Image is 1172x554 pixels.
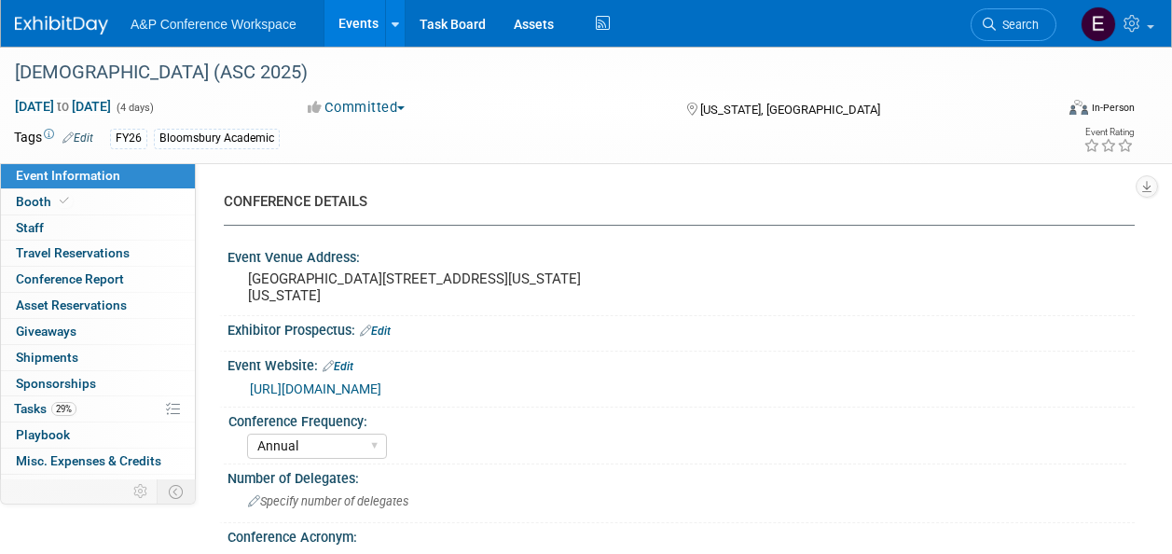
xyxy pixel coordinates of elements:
span: Sponsorships [16,376,96,391]
span: Giveaways [16,324,76,339]
span: Specify number of delegates [248,494,408,508]
div: Event Venue Address: [228,243,1135,267]
span: Tasks [14,401,76,416]
a: Edit [360,325,391,338]
img: Format-Inperson.png [1069,100,1088,115]
span: Playbook [16,427,70,442]
span: Misc. Expenses & Credits [16,453,161,468]
span: [US_STATE], [GEOGRAPHIC_DATA] [700,103,880,117]
span: Booth [16,194,73,209]
div: Number of Delegates: [228,464,1135,488]
a: Edit [62,132,93,145]
a: Shipments [1,345,195,370]
div: Exhibitor Prospectus: [228,316,1135,340]
a: Edit [323,360,353,373]
a: Search [971,8,1056,41]
span: Conference Report [16,271,124,286]
a: Sponsorships [1,371,195,396]
span: Budget [16,479,58,494]
a: Staff [1,215,195,241]
a: Booth [1,189,195,215]
span: [DATE] [DATE] [14,98,112,115]
a: Asset Reservations [1,293,195,318]
span: A&P Conference Workspace [131,17,296,32]
div: Event Format [972,97,1135,125]
a: Conference Report [1,267,195,292]
a: Event Information [1,163,195,188]
a: Tasks29% [1,396,195,422]
div: CONFERENCE DETAILS [224,192,1121,212]
span: to [54,99,72,114]
i: Booth reservation complete [60,196,69,206]
div: Conference Frequency: [228,408,1126,431]
div: In-Person [1091,101,1135,115]
td: Personalize Event Tab Strip [125,479,158,504]
div: [DEMOGRAPHIC_DATA] (ASC 2025) [8,56,1039,90]
div: FY26 [110,129,147,148]
td: Toggle Event Tabs [158,479,196,504]
span: Search [996,18,1039,32]
a: Travel Reservations [1,241,195,266]
a: Misc. Expenses & Credits [1,449,195,474]
span: Staff [16,220,44,235]
a: Giveaways [1,319,195,344]
td: Tags [14,128,93,149]
div: Conference Acronym: [228,523,1135,547]
div: Event Website: [228,352,1135,376]
div: Bloomsbury Academic [154,129,280,148]
span: Travel Reservations [16,245,130,260]
button: Committed [301,98,412,118]
a: [URL][DOMAIN_NAME] [250,381,381,396]
span: Asset Reservations [16,298,127,312]
div: Event Rating [1083,128,1134,137]
a: Budget [1,475,195,500]
pre: [GEOGRAPHIC_DATA][STREET_ADDRESS][US_STATE][US_STATE] [248,270,585,304]
img: Erika Rollins [1081,7,1116,42]
span: Shipments [16,350,78,365]
img: ExhibitDay [15,16,108,35]
span: (4 days) [115,102,154,114]
span: Event Information [16,168,120,183]
span: 29% [51,402,76,416]
a: Playbook [1,422,195,448]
